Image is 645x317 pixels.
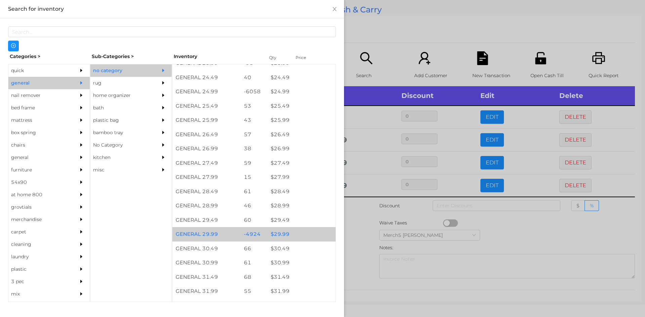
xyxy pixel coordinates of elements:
div: GENERAL 31.99 [172,284,241,299]
i: icon: caret-right [79,267,84,271]
i: icon: caret-right [161,118,166,122]
i: icon: caret-right [79,292,84,296]
div: $ 29.49 [267,213,336,227]
div: at home 800 [8,189,70,201]
div: $ 32.49 [267,299,336,313]
div: Sub-Categories > [90,51,172,62]
i: icon: caret-right [79,229,84,234]
div: general [8,77,70,89]
div: no category [90,64,152,77]
div: $ 29.99 [267,227,336,242]
div: 38 [241,142,268,156]
i: icon: caret-right [161,105,166,110]
div: $ 24.99 [267,85,336,99]
div: bath [90,102,152,114]
div: furniture [8,164,70,176]
div: 66 [241,242,268,256]
i: icon: caret-right [79,118,84,122]
i: icon: caret-right [79,180,84,184]
div: GENERAL 26.49 [172,127,241,142]
div: plastic [8,263,70,275]
div: Search for inventory [8,5,336,13]
div: Price [294,53,321,62]
div: 3 pec [8,275,70,288]
div: GENERAL 32.49 [172,299,241,313]
i: icon: caret-right [79,68,84,73]
i: icon: caret-right [79,167,84,172]
div: 55 [241,284,268,299]
i: icon: caret-right [79,217,84,222]
div: GENERAL 28.49 [172,184,241,199]
div: 68 [241,270,268,284]
div: 61 [241,184,268,199]
div: $ 24.49 [267,70,336,85]
div: GENERAL 28.99 [172,199,241,213]
div: bamboo tray [90,126,152,139]
button: icon: plus-circle [8,41,19,51]
div: 15 [241,170,268,184]
i: icon: caret-right [79,93,84,98]
i: icon: caret-right [79,242,84,247]
i: icon: caret-right [161,81,166,85]
div: GENERAL 27.49 [172,156,241,170]
div: -4924 [241,227,268,242]
i: icon: caret-right [79,205,84,209]
input: Search... [8,27,336,37]
div: No Category [90,139,152,151]
div: 53 [241,99,268,113]
div: mix [8,288,70,300]
div: GENERAL 27.99 [172,170,241,184]
div: home organizer [90,89,152,102]
div: laundry [8,251,70,263]
div: $ 31.49 [267,270,336,284]
i: icon: caret-right [79,192,84,197]
div: $ 26.49 [267,127,336,142]
div: 40 [241,70,268,85]
i: icon: caret-right [161,68,166,73]
div: 61 [241,256,268,270]
div: 46 [241,199,268,213]
div: rug [90,77,152,89]
div: bed frame [8,102,70,114]
div: $ 27.49 [267,156,336,170]
div: 54x90 [8,176,70,189]
div: 57 [241,127,268,142]
div: $ 28.99 [267,199,336,213]
div: cleaning [8,238,70,251]
i: icon: close [332,6,337,12]
div: quick [8,64,70,77]
i: icon: caret-right [79,105,84,110]
div: appliances [8,300,70,313]
div: Inventory [174,53,261,60]
div: GENERAL 30.99 [172,256,241,270]
div: $ 25.99 [267,113,336,127]
div: GENERAL 31.49 [172,270,241,284]
div: kitchen [90,151,152,164]
i: icon: caret-right [79,279,84,284]
div: plastic bag [90,114,152,126]
div: mattress [8,114,70,126]
div: merchandise [8,213,70,226]
div: $ 25.49 [267,99,336,113]
i: icon: caret-right [79,143,84,147]
div: chairs [8,139,70,151]
div: GENERAL 26.99 [172,142,241,156]
div: GENERAL 29.49 [172,213,241,227]
div: GENERAL 29.99 [172,227,241,242]
i: icon: caret-right [79,254,84,259]
div: -6058 [241,85,268,99]
div: grovtials [8,201,70,213]
div: 59 [241,156,268,170]
div: Qty [267,53,288,62]
div: box spring [8,126,70,139]
div: $ 26.99 [267,142,336,156]
div: nail remover [8,89,70,102]
div: $ 30.49 [267,242,336,256]
div: carpet [8,226,70,238]
div: $ 31.99 [267,284,336,299]
div: 60 [241,213,268,227]
div: misc [90,164,152,176]
div: GENERAL 30.49 [172,242,241,256]
div: 43 [241,113,268,127]
i: icon: caret-right [161,143,166,147]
